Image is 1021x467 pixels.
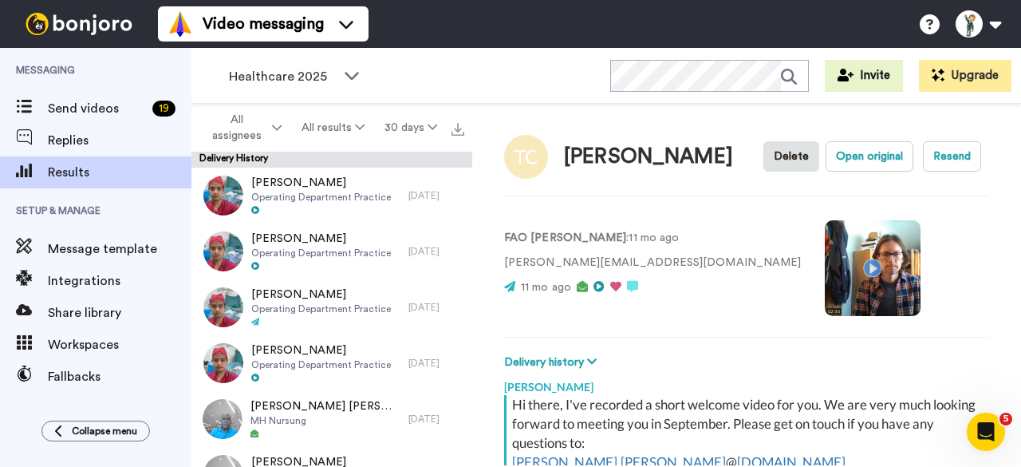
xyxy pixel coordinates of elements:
[564,145,733,168] div: [PERSON_NAME]
[19,13,139,35] img: bj-logo-header-white.svg
[191,224,472,279] a: [PERSON_NAME]Operating Department Practice[DATE]
[191,152,472,168] div: Delivery History
[292,113,375,142] button: All results
[48,271,191,291] span: Integrations
[48,335,191,354] span: Workspaces
[48,303,191,323] span: Share library
[48,367,191,386] span: Fallbacks
[251,358,391,371] span: Operating Department Practice
[203,13,324,35] span: Video messaging
[203,399,242,439] img: 92c0f570-fe8b-4abd-bc51-2a0c8b46de83-thumb.jpg
[152,101,175,117] div: 19
[251,247,391,259] span: Operating Department Practice
[48,239,191,259] span: Message template
[251,175,391,191] span: [PERSON_NAME]
[229,67,336,86] span: Healthcare 2025
[374,113,447,142] button: 30 days
[447,116,469,140] button: Export all results that match these filters now.
[203,343,243,383] img: ed238a8f-a182-4f34-be44-1da8c8d0e927-thumb.jpg
[251,303,391,315] span: Operating Department Practice
[451,123,464,136] img: export.svg
[72,425,137,437] span: Collapse menu
[195,105,292,150] button: All assignees
[504,135,548,179] img: Image of Tanya Julien
[919,60,1011,92] button: Upgrade
[825,60,903,92] button: Invite
[191,391,472,447] a: [PERSON_NAME] [PERSON_NAME]MH Nursung[DATE]
[251,342,391,358] span: [PERSON_NAME]
[203,176,243,216] img: 5e6b368f-e598-411a-9dcb-41451933386b-thumb.jpg
[250,414,400,427] span: MH Nursung
[504,232,626,243] strong: FAO [PERSON_NAME]
[250,398,400,414] span: [PERSON_NAME] [PERSON_NAME]
[203,232,243,271] img: 53e46c47-cd87-4587-80af-426b20c2eddb-thumb.jpg
[504,255,801,271] p: [PERSON_NAME][EMAIL_ADDRESS][DOMAIN_NAME]
[408,245,464,258] div: [DATE]
[48,99,146,118] span: Send videos
[504,371,989,395] div: [PERSON_NAME]
[408,413,464,425] div: [DATE]
[251,191,391,204] span: Operating Department Practice
[763,141,819,172] button: Delete
[48,163,191,182] span: Results
[204,112,269,144] span: All assignees
[504,354,601,371] button: Delivery history
[203,287,243,327] img: 00845732-ed8a-4fe0-858e-64e0383e20e1-thumb.jpg
[48,131,191,150] span: Replies
[251,231,391,247] span: [PERSON_NAME]
[999,413,1012,425] span: 5
[191,279,472,335] a: [PERSON_NAME]Operating Department Practice[DATE]
[521,282,571,293] span: 11 mo ago
[408,301,464,314] div: [DATE]
[826,141,913,172] button: Open original
[191,335,472,391] a: [PERSON_NAME]Operating Department Practice[DATE]
[408,189,464,202] div: [DATE]
[504,230,801,247] p: : 11 mo ago
[251,287,391,303] span: [PERSON_NAME]
[923,141,981,172] button: Resend
[967,413,1005,451] iframe: Intercom live chat
[408,357,464,370] div: [DATE]
[41,421,150,441] button: Collapse menu
[191,168,472,224] a: [PERSON_NAME]Operating Department Practice[DATE]
[168,11,193,37] img: vm-color.svg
